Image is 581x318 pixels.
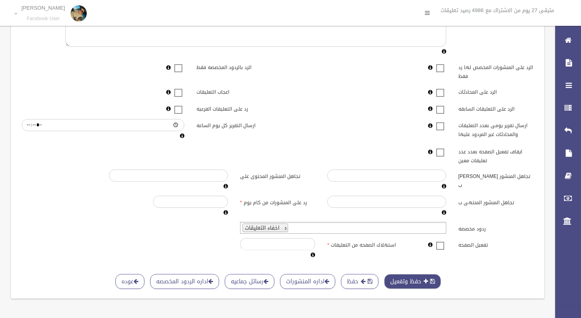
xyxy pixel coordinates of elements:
[245,223,280,233] span: اخفاء التعليقات
[452,145,539,165] label: ايقاف تفعيل الصفحه بعدد عدد تعليقات معين
[234,169,321,181] label: تجاهل المنشور المحتوى على
[384,274,441,289] button: حفظ وتفعيل
[452,119,539,139] label: ارسال تقرير يومى بعدد التعليقات والمحادثات غير المردود عليها
[321,238,408,249] label: استهلاك الصفحه من التعليقات
[190,86,278,97] label: اعجاب التعليقات
[190,102,278,113] label: رد على التعليقات الفرعيه
[452,222,539,233] label: ردود مخصصه
[452,169,539,190] label: تجاهل المنشور [PERSON_NAME] ب
[452,61,539,81] label: الرد على المنشورات المخصص لها رد فقط
[225,274,274,289] a: رسائل جماعيه
[341,274,378,289] button: حفظ
[115,274,144,289] a: عوده
[150,274,219,289] a: اداره الردود المخصصه
[234,196,321,207] label: رد على المنشورات من كام يوم
[190,119,278,130] label: ارسال التقرير كل يوم الساعه
[190,61,278,72] label: الرد بالردود المخصصه فقط
[452,238,539,249] label: تفعيل الصفحه
[21,16,65,22] small: Facebook User
[452,86,539,97] label: الرد على المحادثات
[280,274,335,289] a: اداره المنشورات
[452,102,539,113] label: الرد على التعليقات السابقه
[21,5,65,11] p: [PERSON_NAME]
[452,196,539,207] label: تجاهل المنشور المنتهى ب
